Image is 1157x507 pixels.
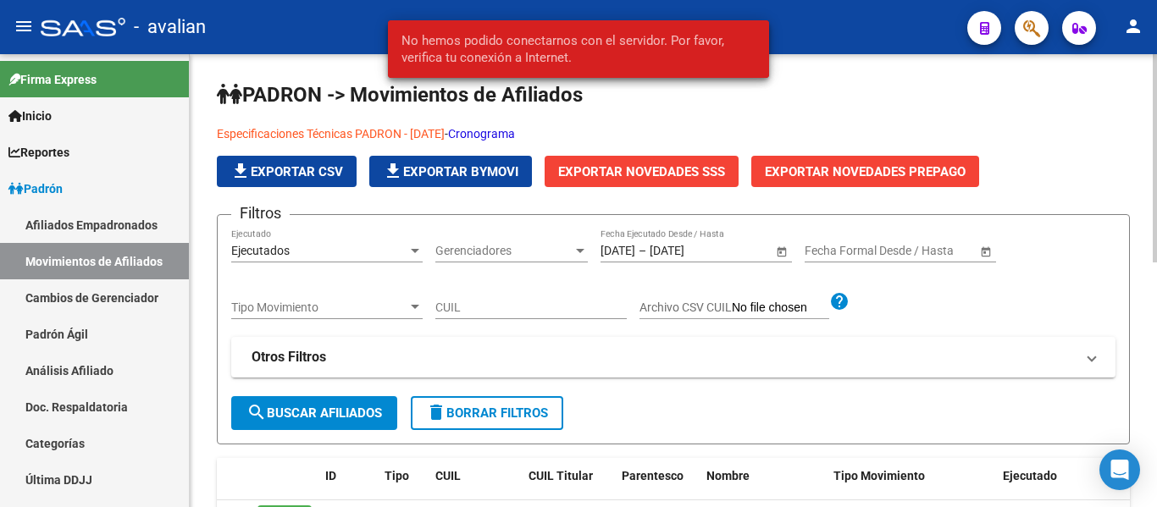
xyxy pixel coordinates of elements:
span: Exportar CSV [230,164,343,179]
mat-icon: file_download [383,161,403,181]
a: Cronograma [448,127,515,141]
mat-expansion-panel-header: Otros Filtros [231,337,1115,377]
span: Exportar Bymovi [383,164,518,179]
mat-icon: search [246,402,267,422]
input: Fecha inicio [601,244,635,258]
span: Ejecutados [231,244,290,257]
input: Fecha inicio [805,244,866,258]
span: Borrar Filtros [426,405,548,421]
input: Archivo CSV CUIL [732,300,829,316]
span: Ejecutado [1003,469,1057,482]
mat-icon: file_download [230,161,251,181]
span: – [639,244,646,258]
input: Fecha fin [881,244,964,258]
span: PADRON -> Movimientos de Afiliados [217,83,583,107]
mat-icon: menu [14,16,34,36]
p: - [217,124,1130,143]
span: Firma Express [8,70,97,89]
input: Fecha fin [650,244,733,258]
mat-icon: person [1123,16,1143,36]
span: Exportar Novedades SSS [558,164,725,179]
strong: Otros Filtros [252,348,326,366]
span: Tipo [385,469,409,482]
button: Exportar Bymovi [369,156,532,187]
span: Archivo CSV CUIL [639,300,732,314]
span: Parentesco [622,469,684,482]
button: Open calendar [772,242,790,260]
span: Exportar Novedades Prepago [765,164,966,179]
span: Gerenciadores [435,244,573,258]
button: Borrar Filtros [411,396,563,430]
span: ID [325,469,336,482]
span: Buscar Afiliados [246,405,382,421]
button: Exportar Novedades SSS [545,156,739,187]
span: Tipo Movimiento [231,300,407,315]
span: Inicio [8,107,52,125]
span: No hemos podido conectarnos con el servidor. Por favor, verifica tu conexión a Internet. [401,32,756,66]
mat-icon: delete [426,402,446,422]
button: Exportar CSV [217,156,357,187]
button: Open calendar [977,242,994,260]
a: Especificaciones Técnicas PADRON - [DATE] [217,127,445,141]
span: CUIL Titular [529,469,593,482]
button: Exportar Novedades Prepago [751,156,979,187]
span: - avalian [134,8,206,46]
span: Padrón [8,179,63,198]
div: Open Intercom Messenger [1099,449,1140,490]
span: CUIL [435,469,461,482]
button: Buscar Afiliados [231,396,397,430]
h3: Filtros [231,201,290,225]
span: Reportes [8,143,69,162]
span: Nombre [706,469,750,482]
mat-icon: help [829,291,850,311]
span: Tipo Movimiento [833,469,925,482]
